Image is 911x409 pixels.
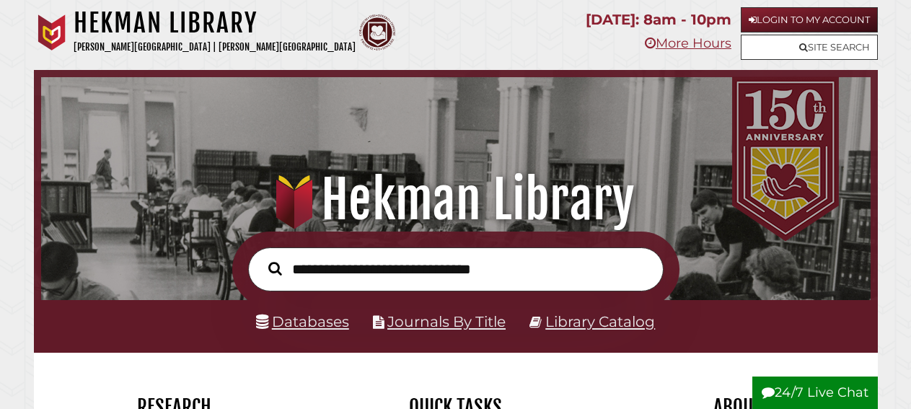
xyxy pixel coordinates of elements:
[387,312,506,330] a: Journals By Title
[645,35,731,51] a: More Hours
[586,7,731,32] p: [DATE]: 8am - 10pm
[256,312,349,330] a: Databases
[545,312,655,330] a: Library Catalog
[54,168,856,232] h1: Hekman Library
[741,7,878,32] a: Login to My Account
[74,39,356,56] p: [PERSON_NAME][GEOGRAPHIC_DATA] | [PERSON_NAME][GEOGRAPHIC_DATA]
[741,35,878,60] a: Site Search
[34,14,70,50] img: Calvin University
[359,14,395,50] img: Calvin Theological Seminary
[268,261,282,276] i: Search
[261,258,289,279] button: Search
[74,7,356,39] h1: Hekman Library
